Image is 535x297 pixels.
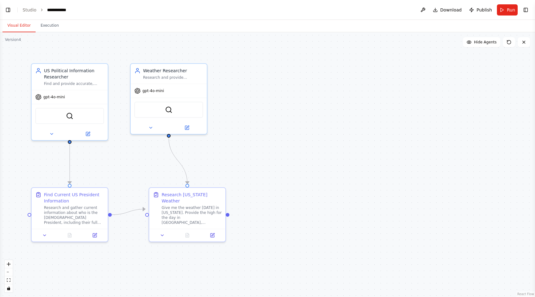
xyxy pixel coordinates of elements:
button: No output available [174,232,201,239]
img: SerperDevTool [165,106,172,113]
div: Version 4 [5,37,21,42]
div: Research [US_STATE] Weather [162,192,222,204]
button: Show left sidebar [4,6,12,14]
button: Visual Editor [2,19,36,32]
g: Edge from 022ee6e5-bc65-499a-ab84-64326aa58a74 to 81c32353-491d-4848-ae49-93e2907defbf [67,144,73,184]
button: No output available [57,232,83,239]
button: Open in side panel [84,232,105,239]
div: Find Current US President InformationResearch and gather current information about who is the [DE... [31,187,108,242]
button: zoom in [5,260,13,268]
div: Research and gather current information about who is the [DEMOGRAPHIC_DATA] President, including ... [44,205,104,225]
div: US Political Information ResearcherFind and provide accurate, current information about the [DEMO... [31,63,108,141]
g: Edge from 81c32353-491d-4848-ae49-93e2907defbf to 120c6c85-4af2-4352-baea-3896a4141b6c [112,206,145,218]
button: Open in side panel [169,124,204,131]
button: Run [497,4,518,16]
button: Open in side panel [70,130,105,138]
button: Show right sidebar [521,6,530,14]
div: Research and provide comprehensive information about US states, including demographics, geography... [143,75,203,80]
div: US Political Information Researcher [44,68,104,80]
button: fit view [5,276,13,284]
span: gpt-4o-mini [142,88,164,93]
span: Download [440,7,462,13]
button: Execution [36,19,64,32]
a: Studio [23,7,37,12]
div: React Flow controls [5,260,13,292]
span: Hide Agents [474,40,497,45]
span: Publish [476,7,492,13]
nav: breadcrumb [23,7,66,13]
div: Give me the weather [DATE] in [US_STATE]. Provide the high for the day in [GEOGRAPHIC_DATA], [US_... [162,205,222,225]
g: Edge from 36c76b1c-8a7e-4dfa-a993-535dd9b72913 to 120c6c85-4af2-4352-baea-3896a4141b6c [166,138,190,184]
button: Publish [467,4,494,16]
span: Run [507,7,515,13]
button: Hide Agents [463,37,500,47]
img: SerperDevTool [66,112,73,120]
a: React Flow attribution [517,292,534,296]
div: Weather ResearcherResearch and provide comprehensive information about US states, including demog... [130,63,207,135]
button: zoom out [5,268,13,276]
div: Find and provide accurate, current information about the [DEMOGRAPHIC_DATA] President, including ... [44,81,104,86]
span: gpt-4o-mini [43,95,65,100]
button: Download [430,4,464,16]
button: toggle interactivity [5,284,13,292]
button: Open in side panel [202,232,223,239]
div: Weather Researcher [143,68,203,74]
div: Research [US_STATE] WeatherGive me the weather [DATE] in [US_STATE]. Provide the high for the day... [149,187,226,242]
div: Find Current US President Information [44,192,104,204]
